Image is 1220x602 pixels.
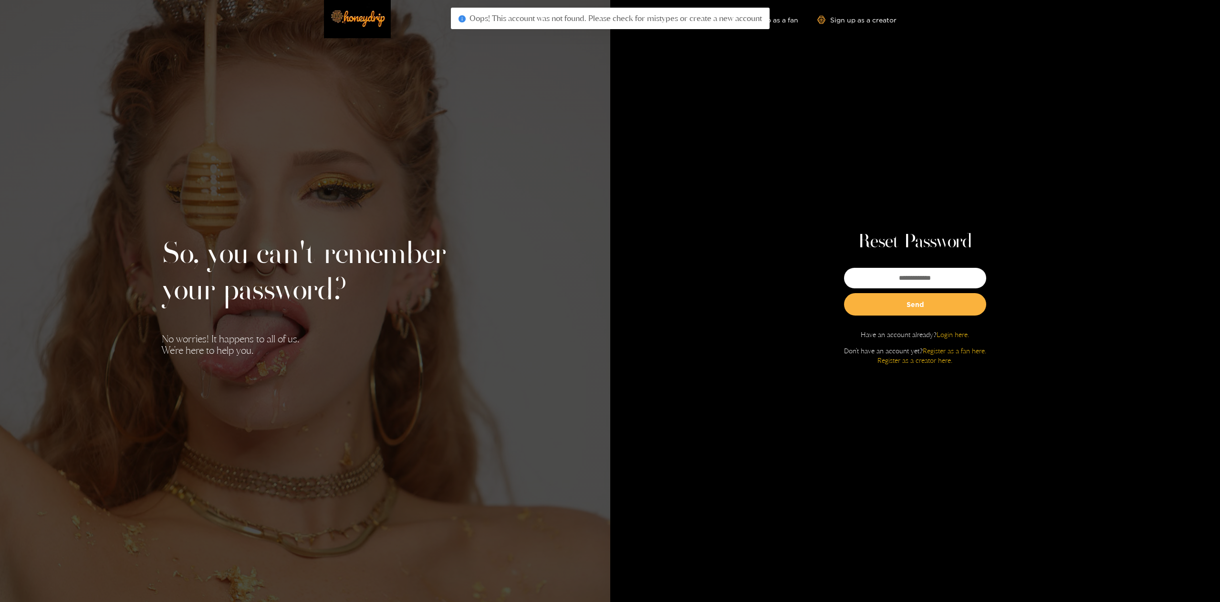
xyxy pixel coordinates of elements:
p: Have an account already? [861,330,969,339]
a: Register as a fan here. [923,347,986,355]
span: info-circle [459,15,466,22]
a: Sign up as a creator [817,16,897,24]
h2: So, you can't remember your password? [162,237,448,309]
h1: Reset Password [858,231,972,253]
p: Don't have an account yet? [844,346,986,365]
a: Login here. [937,330,969,338]
p: No worries! It happens to all of us. We're here to help you. [162,333,448,356]
button: Send [844,293,986,316]
span: Oops! This account was not found. Please check for mistypes or create a new account [469,13,762,23]
a: Register as a creator here. [877,356,952,364]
